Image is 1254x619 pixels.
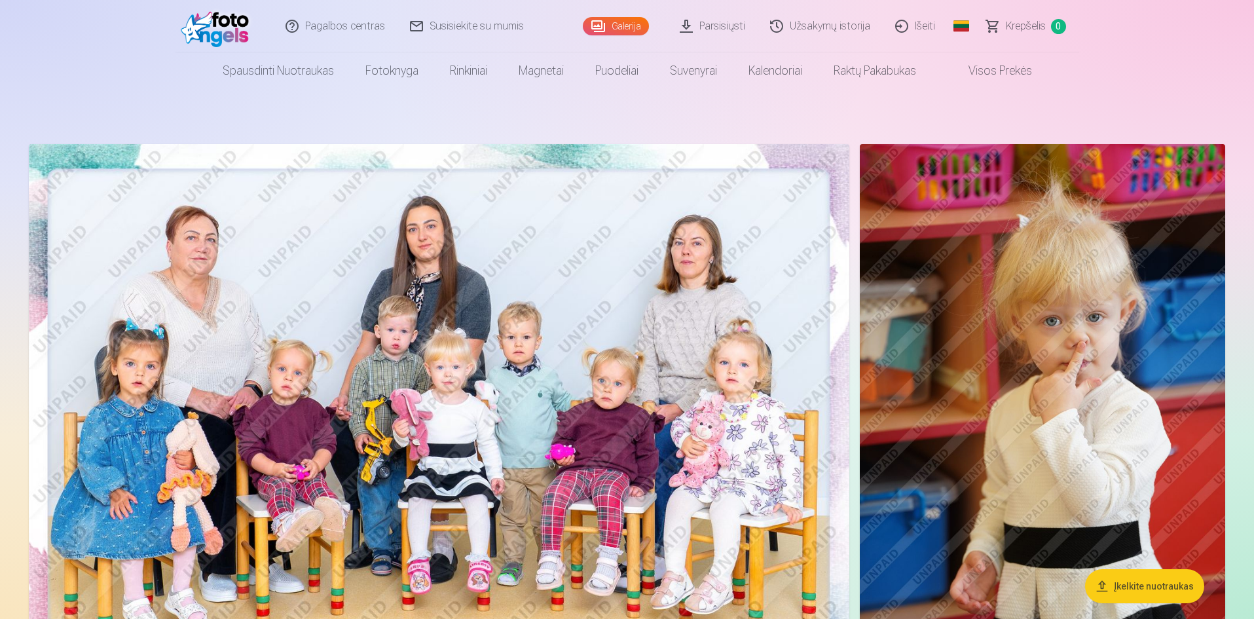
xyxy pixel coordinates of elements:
a: Kalendoriai [733,52,818,89]
button: Įkelkite nuotraukas [1085,569,1204,603]
a: Spausdinti nuotraukas [207,52,350,89]
span: 0 [1051,19,1066,34]
a: Fotoknyga [350,52,434,89]
a: Magnetai [503,52,580,89]
img: /fa2 [181,5,256,47]
a: Rinkiniai [434,52,503,89]
a: Raktų pakabukas [818,52,932,89]
a: Suvenyrai [654,52,733,89]
a: Galerija [583,17,649,35]
span: Krepšelis [1006,18,1046,34]
a: Visos prekės [932,52,1048,89]
a: Puodeliai [580,52,654,89]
